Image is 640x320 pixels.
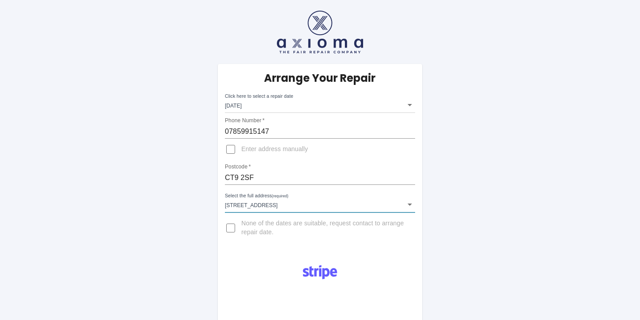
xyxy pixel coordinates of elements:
[241,145,308,154] span: Enter address manually
[264,71,376,85] h5: Arrange Your Repair
[225,192,288,200] label: Select the full address
[225,97,415,113] div: [DATE]
[225,93,293,100] label: Click here to select a repair date
[298,262,342,283] img: Logo
[277,11,363,53] img: axioma
[225,196,415,212] div: [STREET_ADDRESS]
[272,194,288,198] small: (required)
[225,117,264,124] label: Phone Number
[241,219,408,237] span: None of the dates are suitable, request contact to arrange repair date.
[225,163,251,171] label: Postcode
